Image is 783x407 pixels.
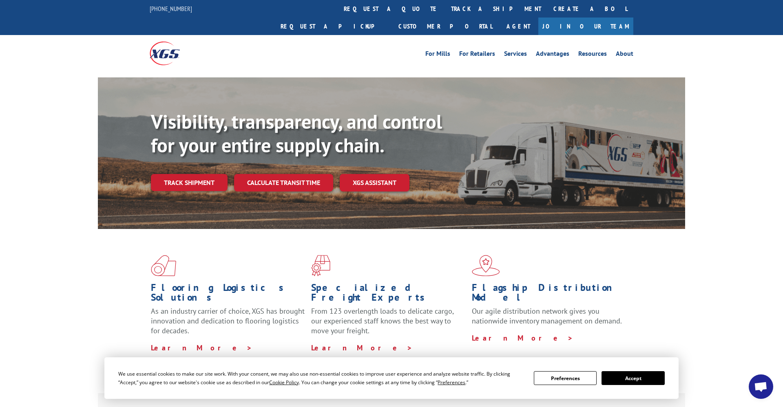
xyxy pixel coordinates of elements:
[578,51,607,59] a: Resources
[151,174,228,191] a: Track shipment
[749,374,773,399] a: Open chat
[392,18,498,35] a: Customer Portal
[616,51,633,59] a: About
[104,357,679,399] div: Cookie Consent Prompt
[498,18,538,35] a: Agent
[151,306,305,335] span: As an industry carrier of choice, XGS has brought innovation and dedication to flooring logistics...
[151,283,305,306] h1: Flooring Logistics Solutions
[472,255,500,276] img: xgs-icon-flagship-distribution-model-red
[538,18,633,35] a: Join Our Team
[472,306,622,326] span: Our agile distribution network gives you nationwide inventory management on demand.
[438,379,465,386] span: Preferences
[311,343,413,352] a: Learn More >
[602,371,664,385] button: Accept
[425,51,450,59] a: For Mills
[534,371,597,385] button: Preferences
[311,306,465,343] p: From 123 overlength loads to delicate cargo, our experienced staff knows the best way to move you...
[234,174,333,191] a: Calculate transit time
[504,51,527,59] a: Services
[151,255,176,276] img: xgs-icon-total-supply-chain-intelligence-red
[311,283,465,306] h1: Specialized Freight Experts
[472,283,626,306] h1: Flagship Distribution Model
[472,333,573,343] a: Learn More >
[118,370,524,387] div: We use essential cookies to make our site work. With your consent, we may also use non-essential ...
[269,379,299,386] span: Cookie Policy
[311,255,330,276] img: xgs-icon-focused-on-flooring-red
[459,51,495,59] a: For Retailers
[151,109,442,158] b: Visibility, transparency, and control for your entire supply chain.
[151,343,252,352] a: Learn More >
[274,18,392,35] a: Request a pickup
[150,4,192,13] a: [PHONE_NUMBER]
[536,51,569,59] a: Advantages
[340,174,409,191] a: XGS ASSISTANT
